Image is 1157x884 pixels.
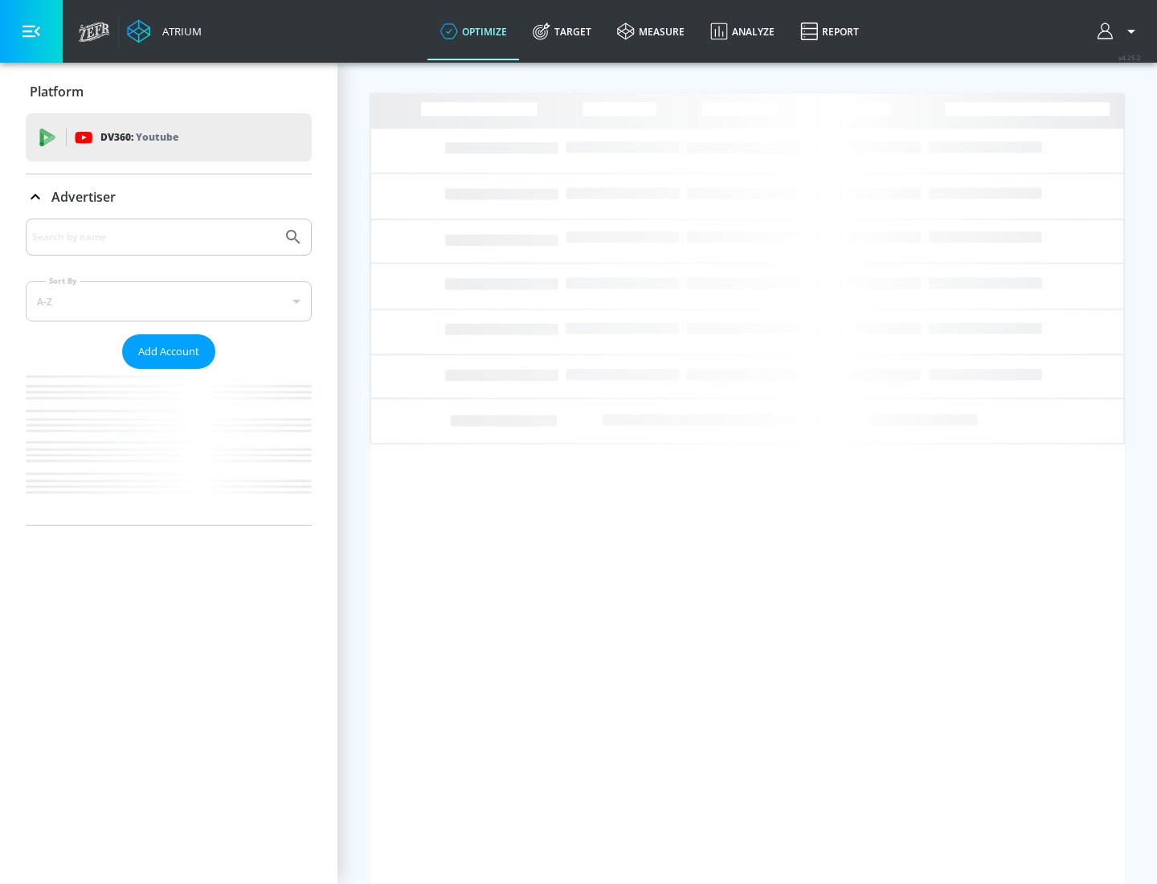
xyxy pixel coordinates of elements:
button: Add Account [122,334,215,369]
a: measure [604,2,697,60]
div: Advertiser [26,174,312,219]
p: Advertiser [51,188,116,206]
div: Platform [26,69,312,114]
div: Advertiser [26,219,312,525]
label: Sort By [46,276,80,286]
input: Search by name [32,227,276,248]
p: DV360: [100,129,178,146]
a: Report [787,2,872,60]
p: Youtube [136,129,178,145]
nav: list of Advertiser [26,369,312,525]
div: A-Z [26,281,312,321]
span: Add Account [138,342,199,361]
a: Atrium [127,19,202,43]
div: Atrium [156,24,202,39]
a: Target [520,2,604,60]
span: v 4.25.2 [1118,53,1141,62]
p: Platform [30,83,84,100]
a: optimize [427,2,520,60]
div: DV360: Youtube [26,113,312,162]
a: Analyze [697,2,787,60]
